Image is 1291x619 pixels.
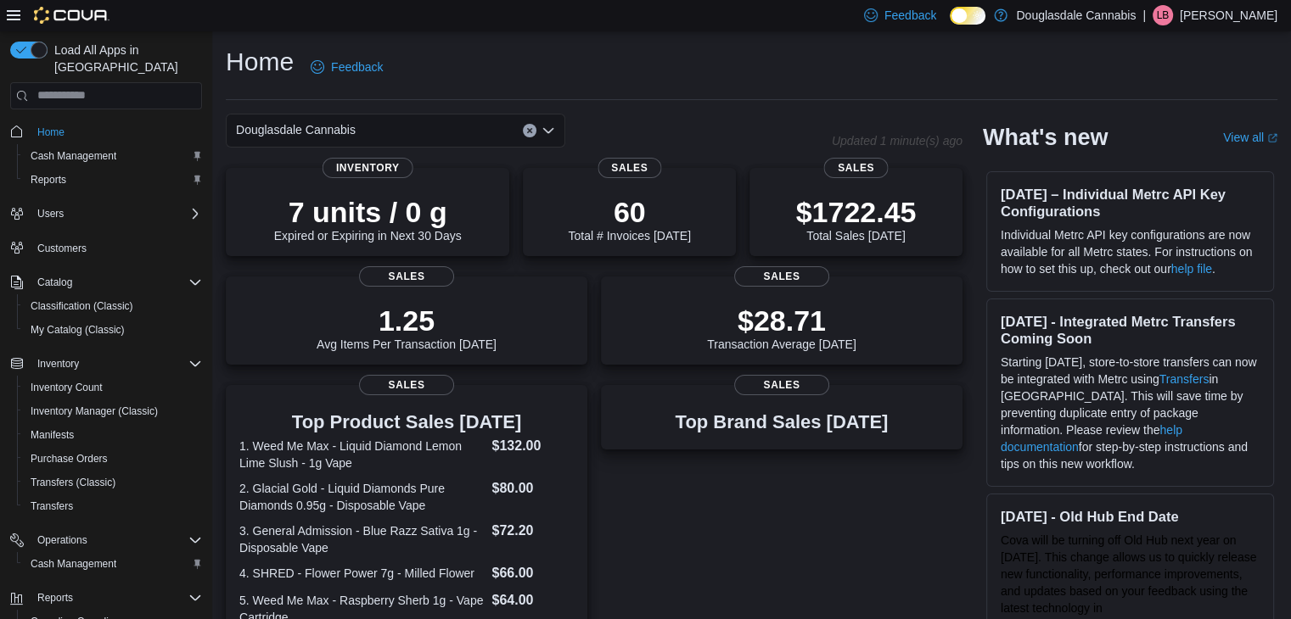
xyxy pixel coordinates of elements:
[48,42,202,75] span: Load All Apps in [GEOGRAPHIC_DATA]
[317,304,497,337] p: 1.25
[734,375,829,395] span: Sales
[24,296,202,316] span: Classification (Classic)
[950,7,985,25] input: Dark Mode
[707,304,856,337] p: $28.71
[24,401,165,421] a: Inventory Manager (Classic)
[24,146,123,166] a: Cash Management
[31,588,80,608] button: Reports
[236,120,356,140] span: Douglasdale Cannabis
[24,377,202,398] span: Inventory Count
[24,449,115,469] a: Purchase Orders
[1267,133,1277,143] svg: External link
[24,496,80,516] a: Transfers
[31,122,71,142] a: Home
[37,242,87,255] span: Customers
[31,149,116,163] span: Cash Management
[331,59,383,75] span: Feedback
[491,436,573,456] dd: $132.00
[239,480,485,514] dt: 2. Glacial Gold - Liquid Diamonds Pure Diamonds 0.95g - Disposable Vape
[24,377,109,398] a: Inventory Count
[491,478,573,499] dd: $80.00
[31,299,133,313] span: Classification (Classic)
[884,7,936,24] span: Feedback
[17,376,209,399] button: Inventory Count
[34,7,109,24] img: Cova
[24,170,73,190] a: Reports
[17,294,209,318] button: Classification (Classic)
[37,125,65,139] span: Home
[24,554,202,574] span: Cash Management
[31,173,66,187] span: Reports
[37,276,72,289] span: Catalog
[24,425,202,445] span: Manifests
[1001,423,1182,454] a: help documentation
[491,563,573,583] dd: $66.00
[31,354,202,374] span: Inventory
[17,471,209,494] button: Transfers (Classic)
[1016,5,1136,25] p: Douglasdale Cannabis
[1153,5,1173,25] div: Lucas Bordin
[239,438,485,471] dt: 1. Weed Me Max - Liquid Diamond Lemon Lime Slush - 1g Vape
[31,272,202,293] span: Catalog
[523,124,536,137] button: Clear input
[31,238,93,259] a: Customers
[239,565,485,582] dt: 4. SHRED - Flower Power 7g - Milled Flower
[31,588,202,608] span: Reports
[24,401,202,421] span: Inventory Manager (Classic)
[491,521,573,541] dd: $72.20
[239,522,485,556] dt: 3. General Admission - Blue Razz Sativa 1g - Disposable Vape
[491,590,573,611] dd: $64.00
[31,428,74,442] span: Manifests
[274,195,462,243] div: Expired or Expiring in Next 30 Days
[226,45,294,79] h1: Home
[31,452,108,466] span: Purchase Orders
[3,352,209,376] button: Inventory
[239,412,574,432] h3: Top Product Sales [DATE]
[796,195,917,229] p: $1722.45
[24,296,140,316] a: Classification (Classic)
[31,530,202,550] span: Operations
[317,304,497,351] div: Avg Items Per Transaction [DATE]
[24,449,202,469] span: Purchase Orders
[3,586,209,610] button: Reports
[734,266,829,287] span: Sales
[31,354,86,374] button: Inventory
[24,554,123,574] a: Cash Management
[24,320,202,340] span: My Catalog (Classic)
[24,146,202,166] span: Cash Management
[37,591,73,605] span: Reports
[31,476,115,489] span: Transfers (Classic)
[37,533,87,547] span: Operations
[598,158,661,178] span: Sales
[707,304,856,351] div: Transaction Average [DATE]
[31,381,103,394] span: Inventory Count
[3,202,209,226] button: Users
[1157,5,1170,25] span: LB
[17,144,209,168] button: Cash Management
[17,447,209,471] button: Purchase Orders
[304,50,390,84] a: Feedback
[274,195,462,229] p: 7 units / 0 g
[1001,508,1260,525] h3: [DATE] - Old Hub End Date
[796,195,917,243] div: Total Sales [DATE]
[31,121,202,142] span: Home
[31,272,79,293] button: Catalog
[37,207,64,220] span: Users
[24,170,202,190] span: Reports
[983,124,1108,151] h2: What's new
[17,399,209,423] button: Inventory Manager (Classic)
[3,120,209,144] button: Home
[31,237,202,259] span: Customers
[359,266,454,287] span: Sales
[31,530,94,550] button: Operations
[824,158,888,178] span: Sales
[24,472,202,493] span: Transfers (Classic)
[832,134,963,148] p: Updated 1 minute(s) ago
[24,425,81,445] a: Manifests
[1001,313,1260,347] h3: [DATE] - Integrated Metrc Transfers Coming Soon
[31,204,70,224] button: Users
[323,158,413,178] span: Inventory
[1001,226,1260,277] p: Individual Metrc API key configurations are now available for all Metrc states. For instructions ...
[3,270,209,294] button: Catalog
[1001,186,1260,220] h3: [DATE] – Individual Metrc API Key Configurations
